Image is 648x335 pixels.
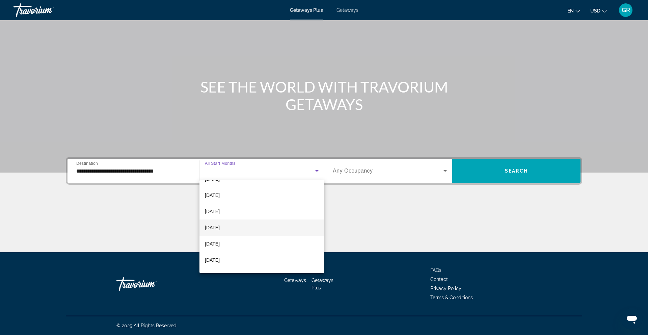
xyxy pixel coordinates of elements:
iframe: Button to launch messaging window [621,308,643,330]
span: [DATE] [205,207,220,215]
span: [DATE] [205,224,220,232]
span: [DATE] [205,272,220,280]
span: [DATE] [205,240,220,248]
span: [DATE] [205,256,220,264]
span: [DATE] [205,191,220,199]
